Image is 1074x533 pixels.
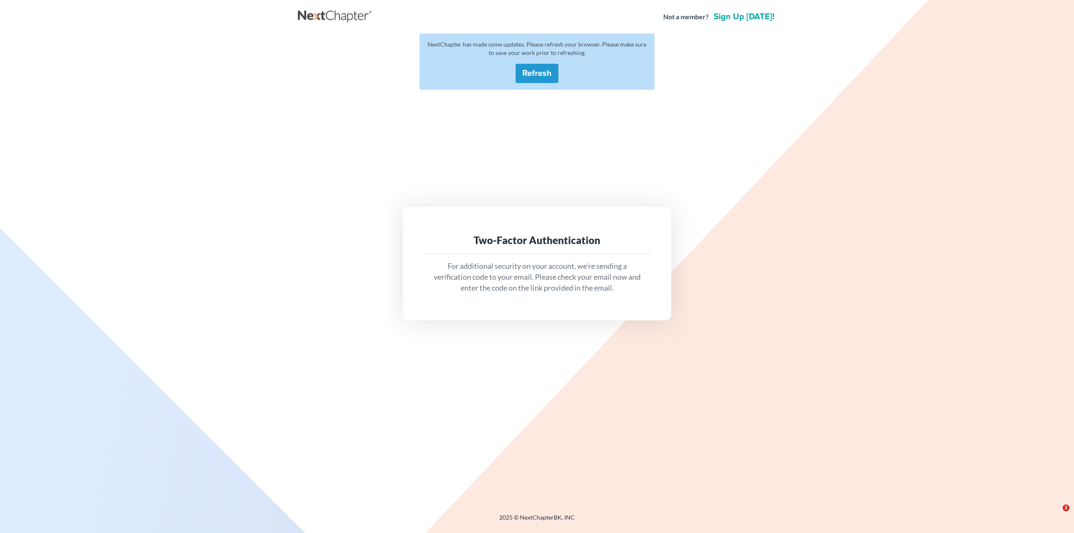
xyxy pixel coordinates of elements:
[430,261,644,293] p: For additional security on your account, we're sending a verification code to your email. Please ...
[1045,504,1066,525] iframe: Intercom live chat
[663,12,709,22] strong: Not a member?
[298,513,776,528] div: 2025 © NextChapterBK, INC
[712,13,776,21] a: Sign up [DATE]!
[430,234,644,247] div: Two-Factor Authentication
[516,64,558,83] button: Refresh
[1063,504,1069,511] span: 2
[428,41,646,56] span: NextChapter has made some updates. Please refresh your browser. Please make sure to save your wor...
